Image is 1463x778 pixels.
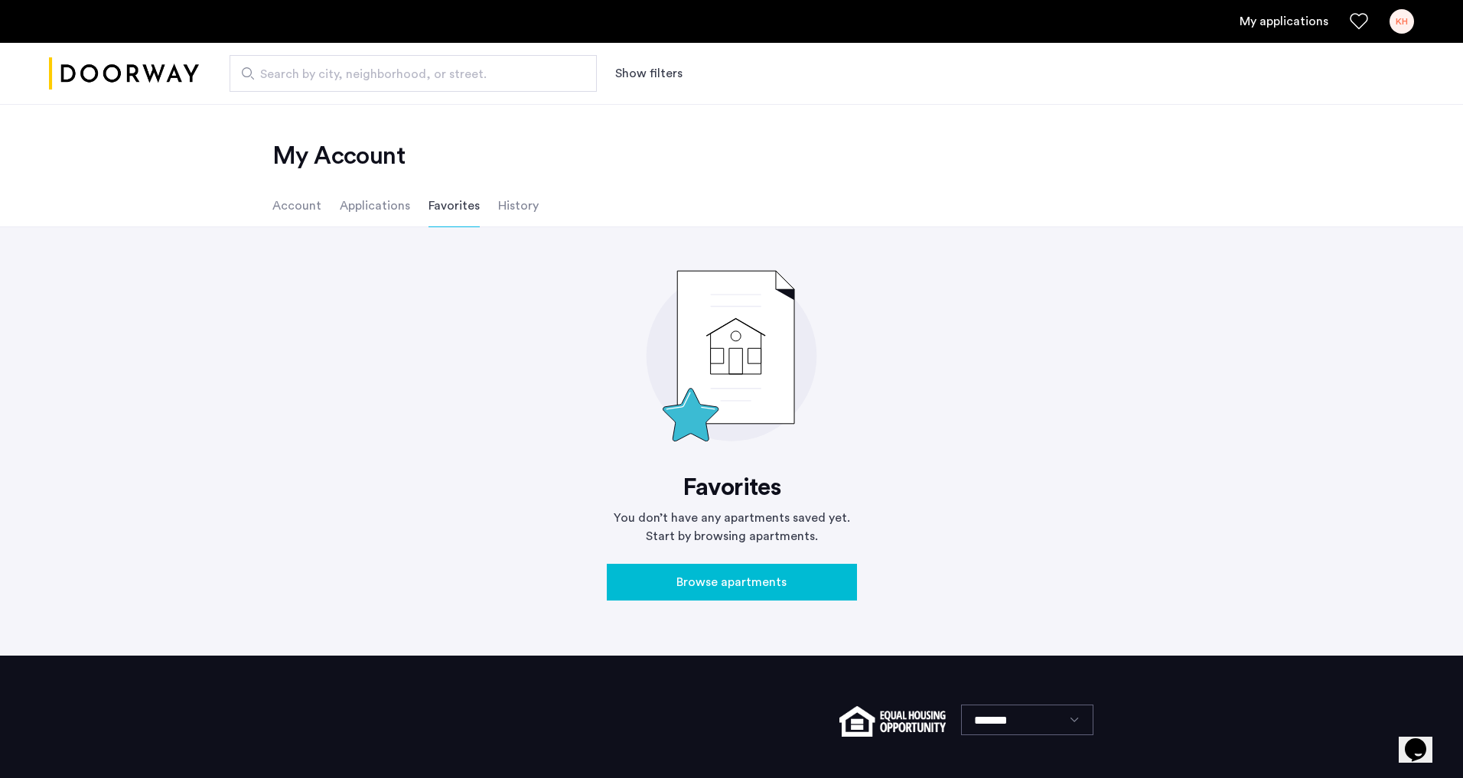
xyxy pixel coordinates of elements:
h2: Favorites [607,472,857,503]
button: Show or hide filters [615,64,683,83]
li: Favorites [428,184,480,227]
img: logo [49,45,199,103]
a: Favorites [1350,12,1368,31]
li: Account [272,184,321,227]
li: History [498,184,539,227]
p: You don’t have any apartments saved yet. Start by browsing apartments. [607,509,857,545]
iframe: chat widget [1399,717,1448,763]
a: My application [1240,12,1328,31]
img: equal-housing.png [839,706,946,737]
select: Language select [961,705,1093,735]
li: Applications [340,184,410,227]
button: button [607,564,857,601]
span: Browse apartments [676,573,787,591]
h2: My Account [272,141,1191,171]
span: Search by city, neighborhood, or street. [260,65,554,83]
input: Apartment Search [230,55,597,92]
a: Cazamio logo [49,45,199,103]
div: KH [1390,9,1414,34]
